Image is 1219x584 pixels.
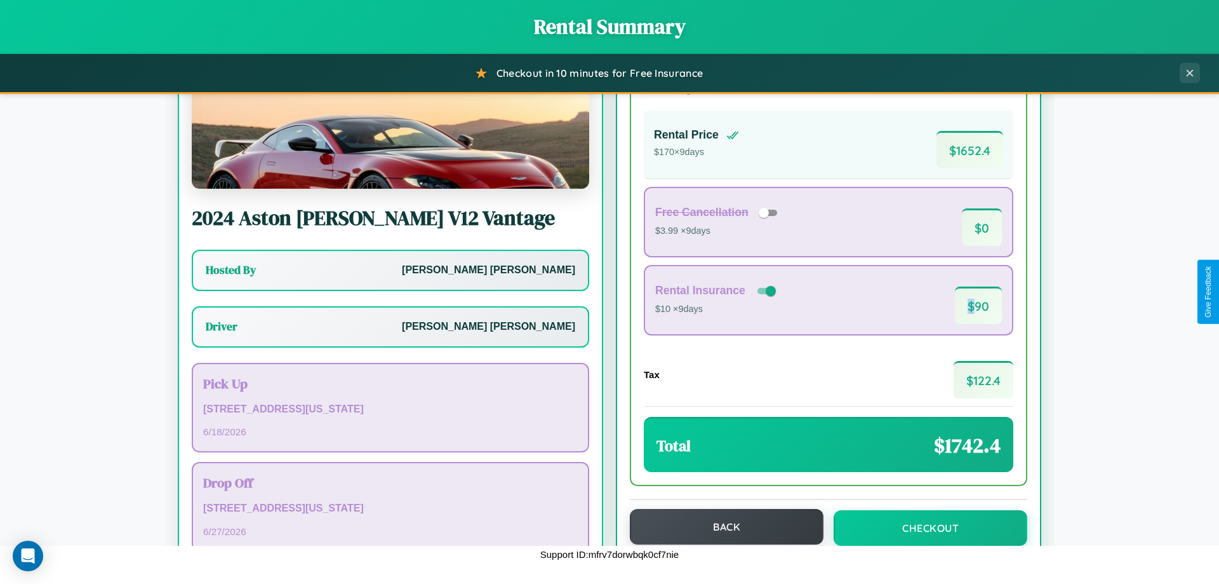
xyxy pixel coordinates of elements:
h3: Driver [206,319,237,334]
h3: Drop Off [203,473,578,492]
h4: Free Cancellation [655,206,749,219]
p: $ 170 × 9 days [654,144,739,161]
p: [STREET_ADDRESS][US_STATE] [203,499,578,518]
p: Support ID: mfrv7dorwbqk0cf7nie [540,546,679,563]
span: $ 122.4 [954,361,1013,398]
span: $ 0 [962,208,1002,246]
span: $ 90 [955,287,1002,324]
p: [PERSON_NAME] [PERSON_NAME] [402,318,575,336]
h4: Tax [644,369,660,380]
h4: Rental Insurance [655,284,745,297]
p: [STREET_ADDRESS][US_STATE] [203,400,578,419]
button: Checkout [834,510,1027,546]
h4: Rental Price [654,128,719,142]
h3: Hosted By [206,262,256,278]
span: $ 1652.4 [936,131,1003,168]
div: Open Intercom Messenger [13,541,43,571]
button: Back [630,509,823,545]
h1: Rental Summary [13,13,1206,41]
h2: 2024 Aston [PERSON_NAME] V12 Vantage [192,204,589,232]
span: Checkout in 10 minutes for Free Insurance [496,67,703,79]
img: Aston Martin V12 Vantage [192,62,589,189]
p: $3.99 × 9 days [655,223,782,240]
p: $10 × 9 days [655,301,778,318]
h3: Pick Up [203,374,578,393]
p: 6 / 27 / 2026 [203,523,578,540]
h3: Total [656,435,691,456]
p: 6 / 18 / 2026 [203,423,578,440]
div: Give Feedback [1204,266,1213,318]
span: $ 1742.4 [934,431,1001,459]
p: [PERSON_NAME] [PERSON_NAME] [402,261,575,280]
